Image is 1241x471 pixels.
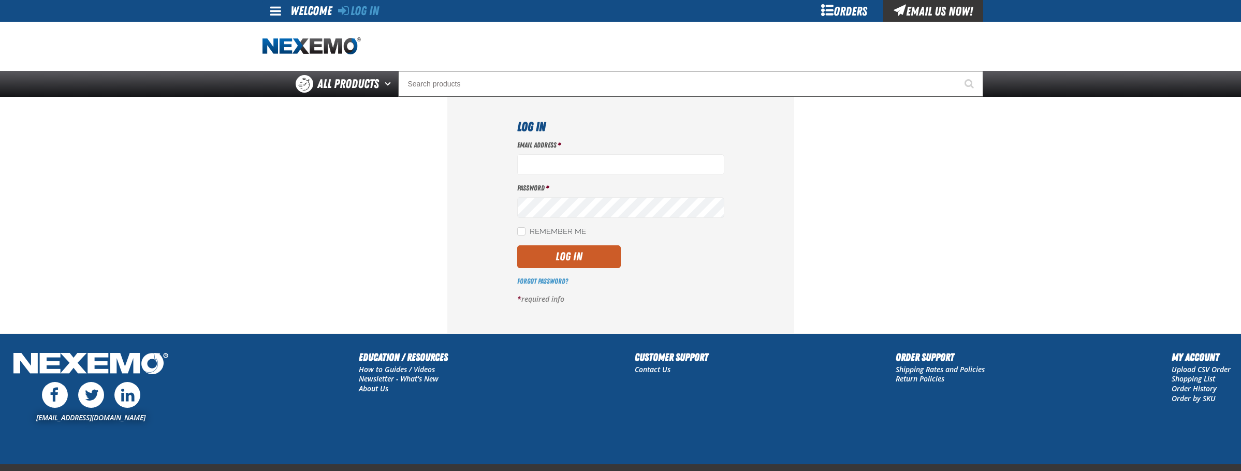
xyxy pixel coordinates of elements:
[1172,384,1217,393] a: Order History
[517,295,724,304] p: required info
[338,4,379,18] a: Log In
[359,364,435,374] a: How to Guides / Videos
[317,75,379,93] span: All Products
[398,71,983,97] input: Search
[517,183,724,193] label: Password
[517,117,724,136] h1: Log In
[517,227,525,236] input: Remember Me
[262,37,361,55] img: Nexemo logo
[957,71,983,97] button: Start Searching
[517,245,621,268] button: Log In
[359,349,448,365] h2: Education / Resources
[1172,364,1231,374] a: Upload CSV Order
[1172,349,1231,365] h2: My Account
[517,227,586,237] label: Remember Me
[1172,374,1215,384] a: Shopping List
[896,364,985,374] a: Shipping Rates and Policies
[635,364,670,374] a: Contact Us
[10,349,171,380] img: Nexemo Logo
[896,349,985,365] h2: Order Support
[36,413,145,422] a: [EMAIL_ADDRESS][DOMAIN_NAME]
[359,384,388,393] a: About Us
[517,277,568,285] a: Forgot Password?
[1172,393,1216,403] a: Order by SKU
[517,140,724,150] label: Email Address
[896,374,944,384] a: Return Policies
[359,374,439,384] a: Newsletter - What's New
[381,71,398,97] button: Open All Products pages
[262,37,361,55] a: Home
[635,349,708,365] h2: Customer Support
